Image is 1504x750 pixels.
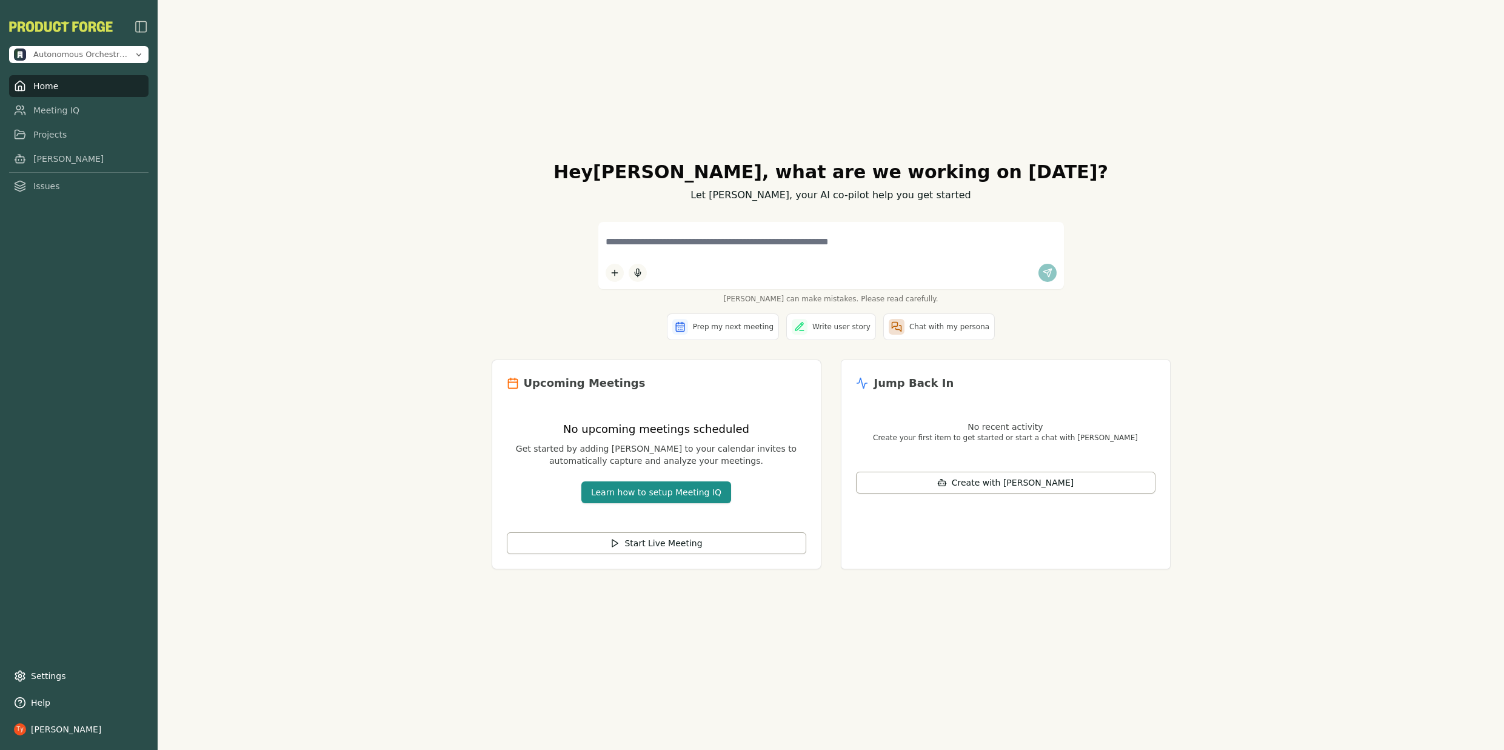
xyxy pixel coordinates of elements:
button: Start Live Meeting [507,532,806,554]
button: Send message [1038,264,1057,282]
a: Meeting IQ [9,99,149,121]
span: Autonomous Orchestration [33,49,129,60]
button: Open organization switcher [9,46,149,63]
span: Create with [PERSON_NAME] [952,477,1074,489]
p: Let [PERSON_NAME], your AI co-pilot help you get started [492,188,1171,203]
button: Add content to chat [606,264,624,282]
span: Prep my next meeting [693,322,774,332]
span: Start Live Meeting [624,537,702,549]
img: Autonomous Orchestration [14,49,26,61]
button: Create with [PERSON_NAME] [856,472,1155,494]
a: Projects [9,124,149,146]
p: Get started by adding [PERSON_NAME] to your calendar invites to automatically capture and analyze... [507,443,806,467]
p: No recent activity [856,421,1155,433]
a: [PERSON_NAME] [9,148,149,170]
button: PF-Logo [9,21,113,32]
img: profile [14,723,26,735]
a: Home [9,75,149,97]
a: Settings [9,665,149,687]
button: Learn how to setup Meeting IQ [581,481,731,503]
h3: No upcoming meetings scheduled [507,421,806,438]
h2: Upcoming Meetings [524,375,646,392]
h2: Jump Back In [874,375,954,392]
button: Write user story [786,313,876,340]
img: sidebar [134,19,149,34]
button: Chat with my persona [883,313,995,340]
button: Prep my next meeting [667,313,779,340]
button: Start dictation [629,264,647,282]
span: Chat with my persona [909,322,989,332]
h1: Hey [PERSON_NAME] , what are we working on [DATE]? [492,161,1171,183]
a: Issues [9,175,149,197]
p: Create your first item to get started or start a chat with [PERSON_NAME] [856,433,1155,443]
img: Product Forge [9,21,113,32]
button: [PERSON_NAME] [9,718,149,740]
span: Write user story [812,322,871,332]
button: Help [9,692,149,714]
span: [PERSON_NAME] can make mistakes. Please read carefully. [598,294,1064,304]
